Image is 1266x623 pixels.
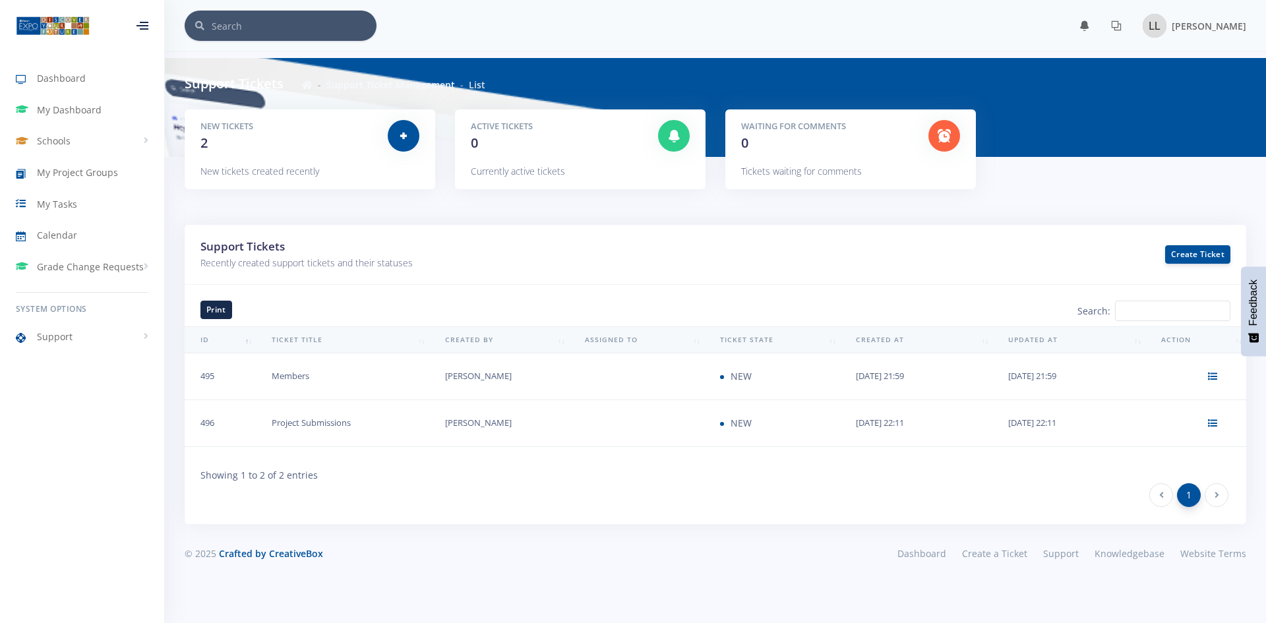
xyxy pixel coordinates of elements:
a: Crafted by CreativeBox [219,547,323,560]
span: Calendar [37,228,77,242]
a: Knowledgebase [1087,544,1172,563]
input: Search [212,11,377,41]
span: 0 [741,134,748,152]
span: Support [37,330,73,343]
h5: New Tickets [200,120,368,133]
th: Assigned To: activate to sort column ascending [569,326,704,354]
span: NEW [731,370,752,382]
a: Image placeholder [PERSON_NAME] [1132,11,1246,40]
img: Image placeholder [1143,14,1166,38]
h3: Support Tickets [200,238,880,255]
td: Members [256,353,429,400]
span: 0 [471,134,478,152]
h5: Waiting for Comments [741,120,909,133]
a: Create Ticket [1165,245,1230,264]
th: Updated At: activate to sort column ascending [992,326,1145,354]
td: [PERSON_NAME] [429,353,569,400]
th: Created At: activate to sort column ascending [840,326,992,354]
td: [DATE] 21:59 [840,353,992,400]
span: My Dashboard [37,103,102,117]
a: Website Terms [1172,544,1246,563]
span: Print [206,304,226,315]
span: New tickets created recently [200,165,319,177]
span: [PERSON_NAME] [1172,20,1246,32]
span: Feedback [1248,280,1259,326]
h6: Support Tickets [185,74,284,94]
td: 495 [185,353,256,400]
a: 1 [1177,483,1201,507]
td: Project Submissions [256,400,429,446]
td: [DATE] 22:11 [840,400,992,446]
h5: Active Tickets [471,120,638,133]
a: Create a Ticket [954,544,1035,563]
td: [DATE] 21:59 [992,353,1145,400]
div: Showing 1 to 2 of 2 entries [185,460,1246,482]
span: My Project Groups [37,165,118,179]
td: 496 [185,400,256,446]
span: Knowledgebase [1095,547,1164,560]
span: My Tasks [37,197,77,211]
td: [DATE] 22:11 [992,400,1145,446]
span: NEW [731,417,752,429]
span: Grade Change Requests [37,260,144,274]
a: Dashboard [889,544,954,563]
img: ... [16,15,90,36]
span: Dashboard [37,71,86,85]
span: Schools [37,134,71,148]
h6: System Options [16,303,148,315]
th: Action: activate to sort column ascending [1145,326,1246,354]
span: Currently active tickets [471,165,565,177]
nav: breadcrumb [302,78,485,92]
div: © 2025 [185,547,706,560]
input: Search: [1115,301,1230,321]
th: Created By: activate to sort column ascending [429,326,569,354]
label: Search: [1077,301,1230,321]
a: Support Ticket Management [326,78,455,91]
td: [PERSON_NAME] [429,400,569,446]
th: Ticket Title: activate to sort column ascending [256,326,429,354]
span: 2 [200,134,208,152]
a: Support [1035,544,1087,563]
li: List [455,78,485,92]
th: Ticket State: activate to sort column ascending [704,326,840,354]
th: ID: activate to sort column descending [185,326,256,354]
button: Print [200,301,232,319]
span: Tickets waiting for comments [741,165,862,177]
p: Recently created support tickets and their statuses [200,255,880,271]
button: Feedback - Show survey [1241,266,1266,356]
